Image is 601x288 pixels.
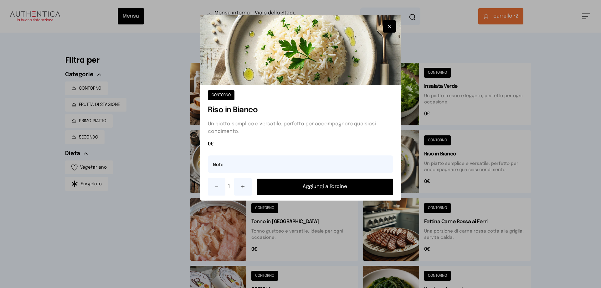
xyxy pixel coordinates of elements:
[208,105,393,115] h1: Riso in Bianco
[208,90,234,100] button: CONTORNO
[208,140,393,148] span: 0€
[228,183,232,191] span: 1
[200,15,401,85] img: Riso in Bianco
[208,120,393,135] p: Un piatto semplice e versatile, perfetto per accompagnare qualsiasi condimento.
[257,179,393,195] button: Aggiungi all'ordine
